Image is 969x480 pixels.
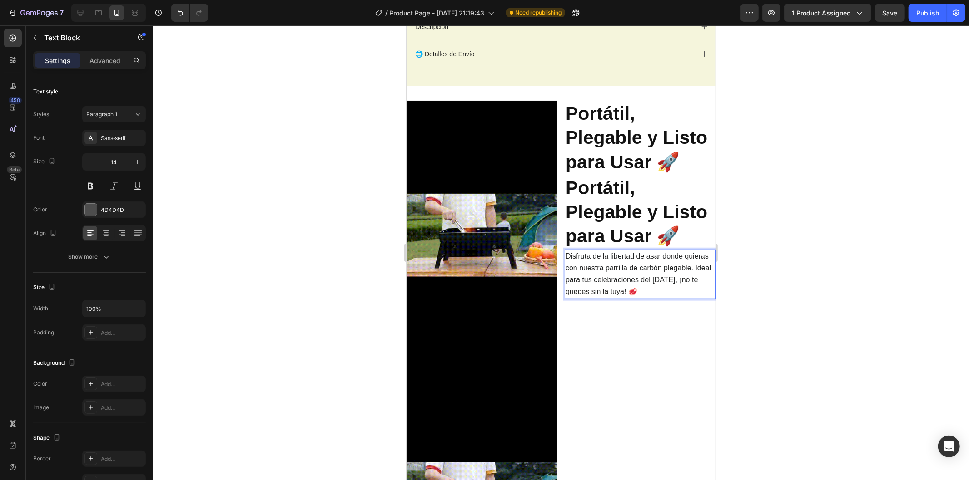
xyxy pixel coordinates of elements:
[33,206,47,214] div: Color
[33,227,59,240] div: Align
[33,110,49,118] div: Styles
[385,8,388,18] span: /
[101,380,144,388] div: Add...
[784,4,871,22] button: 1 product assigned
[158,150,309,224] h2: Rich Text Editor. Editing area: main
[159,76,308,149] p: ⁠⁠⁠⁠⁠⁠⁠
[89,56,120,65] p: Advanced
[33,88,58,96] div: Text style
[159,227,304,270] span: Disfruta de la libertad de asar donde quieras con nuestra parrilla de carbón plegable. Ideal para...
[158,224,309,274] div: Rich Text Editor. Editing area: main
[33,134,45,142] div: Font
[33,357,77,369] div: Background
[33,281,57,294] div: Size
[875,4,905,22] button: Save
[33,249,146,265] button: Show more
[407,25,716,480] iframe: Design area
[33,455,51,463] div: Border
[4,4,68,22] button: 7
[515,9,562,17] span: Need republishing
[33,432,62,444] div: Shape
[69,252,111,261] div: Show more
[101,206,144,214] div: 4D4D4D
[33,328,54,337] div: Padding
[883,9,898,17] span: Save
[33,380,47,388] div: Color
[916,8,939,18] div: Publish
[101,134,144,142] div: Sans-serif
[82,106,146,122] button: Paragraph 1
[101,455,144,463] div: Add...
[792,8,851,18] span: 1 product assigned
[171,4,208,22] div: Undo/Redo
[33,304,48,313] div: Width
[159,151,308,223] p: ⁠⁠⁠⁠⁠⁠⁠
[45,56,70,65] p: Settings
[9,97,22,104] div: 450
[389,8,484,18] span: Product Page - [DATE] 21:19:43
[101,404,144,412] div: Add...
[159,152,301,221] strong: Portátil, Plegable y Listo para Usar 🚀
[44,32,121,43] p: Text Block
[33,403,49,411] div: Image
[9,24,68,33] p: 🌐 Detalles de Envío
[101,329,144,337] div: Add...
[7,166,22,173] div: Beta
[33,156,57,168] div: Size
[158,75,309,150] h2: Rich Text Editor. Editing area: main
[60,7,64,18] p: 7
[159,78,301,147] strong: Portátil, Plegable y Listo para Usar 🚀
[83,300,145,317] input: Auto
[938,436,960,457] div: Open Intercom Messenger
[909,4,947,22] button: Publish
[86,110,117,118] span: Paragraph 1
